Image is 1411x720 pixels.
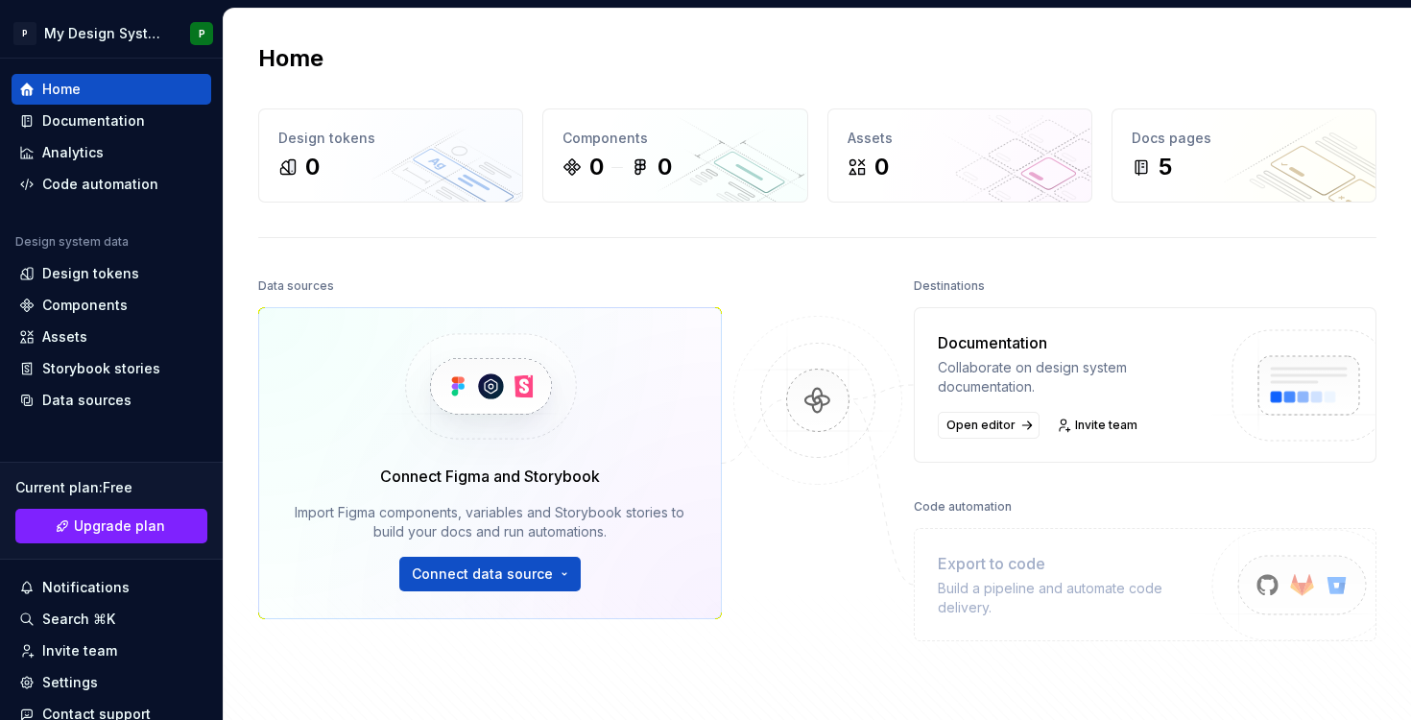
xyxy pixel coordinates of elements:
a: Components [12,290,211,321]
span: Upgrade plan [74,516,165,536]
div: Components [562,129,787,148]
span: Connect data source [412,564,553,584]
div: Components [42,296,128,315]
a: Documentation [12,106,211,136]
div: P [199,26,205,41]
div: 0 [658,152,672,182]
a: Docs pages5 [1112,108,1376,203]
div: Analytics [42,143,104,162]
a: Assets0 [827,108,1092,203]
div: Assets [42,327,87,347]
a: Invite team [12,636,211,666]
a: Design tokens [12,258,211,289]
div: Home [42,80,81,99]
div: Search ⌘K [42,610,115,629]
a: Home [12,74,211,105]
div: Data sources [42,391,132,410]
a: Settings [12,667,211,698]
button: Search ⌘K [12,604,211,635]
a: Code automation [12,169,211,200]
span: Open editor [946,418,1016,433]
div: P [13,22,36,45]
div: Collaborate on design system documentation. [938,358,1211,396]
a: Design tokens0 [258,108,523,203]
div: Destinations [914,273,985,300]
a: Assets [12,322,211,352]
button: Connect data source [399,557,581,591]
div: Documentation [938,331,1211,354]
div: Documentation [42,111,145,131]
div: Settings [42,673,98,692]
div: Design tokens [42,264,139,283]
div: 0 [305,152,320,182]
div: Design tokens [278,129,503,148]
div: 5 [1159,152,1172,182]
span: Invite team [1075,418,1137,433]
div: 0 [874,152,889,182]
button: PMy Design SystemP [4,12,219,54]
a: Invite team [1051,412,1146,439]
a: Open editor [938,412,1040,439]
div: Build a pipeline and automate code delivery. [938,579,1211,617]
a: Upgrade plan [15,509,207,543]
div: Code automation [914,493,1012,520]
div: Data sources [258,273,334,300]
a: Storybook stories [12,353,211,384]
a: Data sources [12,385,211,416]
div: Invite team [42,641,117,660]
div: My Design System [44,24,167,43]
div: Connect Figma and Storybook [380,465,600,488]
div: Export to code [938,552,1211,575]
div: Code automation [42,175,158,194]
a: Components00 [542,108,807,203]
a: Analytics [12,137,211,168]
div: Docs pages [1132,129,1356,148]
h2: Home [258,43,323,74]
div: 0 [589,152,604,182]
div: Assets [848,129,1072,148]
div: Current plan : Free [15,478,207,497]
div: Notifications [42,578,130,597]
div: Design system data [15,234,129,250]
div: Storybook stories [42,359,160,378]
button: Notifications [12,572,211,603]
div: Import Figma components, variables and Storybook stories to build your docs and run automations. [286,503,694,541]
